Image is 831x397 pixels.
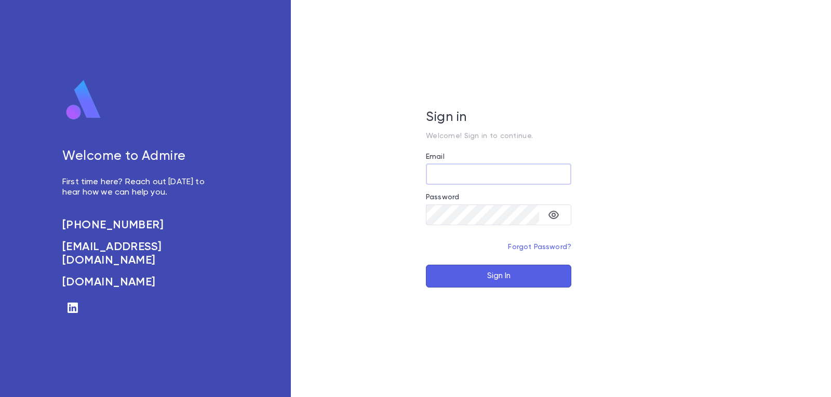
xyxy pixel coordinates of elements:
[62,276,216,289] a: [DOMAIN_NAME]
[426,193,459,201] label: Password
[62,177,216,198] p: First time here? Reach out [DATE] to hear how we can help you.
[62,149,216,165] h5: Welcome to Admire
[543,204,564,225] button: toggle password visibility
[426,110,571,126] h5: Sign in
[426,153,445,161] label: Email
[426,132,571,140] p: Welcome! Sign in to continue.
[508,243,571,251] a: Forgot Password?
[62,218,216,232] a: [PHONE_NUMBER]
[62,240,216,267] a: [EMAIL_ADDRESS][DOMAIN_NAME]
[426,265,571,288] button: Sign In
[62,79,105,121] img: logo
